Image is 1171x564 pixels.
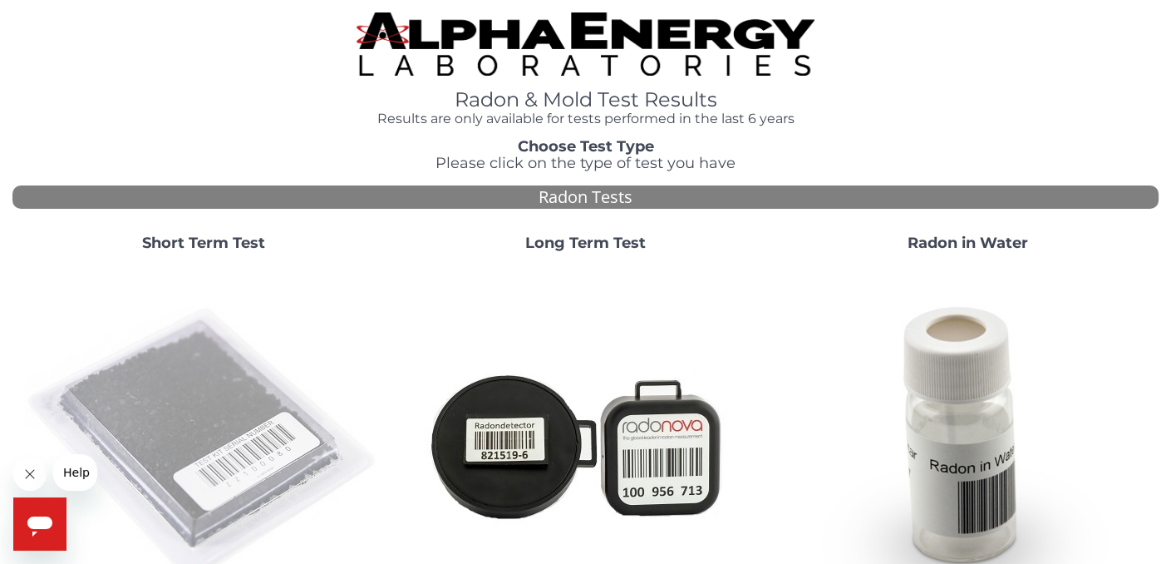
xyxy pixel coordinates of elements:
[518,137,654,156] strong: Choose Test Type
[525,234,646,252] strong: Long Term Test
[357,89,815,111] h1: Radon & Mold Test Results
[13,458,47,491] iframe: Close message
[357,12,815,76] img: TightCrop.jpg
[908,234,1028,252] strong: Radon in Water
[13,497,66,551] iframe: Button to launch messaging window
[53,454,97,491] iframe: Message from company
[357,111,815,126] h4: Results are only available for tests performed in the last 6 years
[142,234,265,252] strong: Short Term Test
[435,154,736,172] span: Please click on the type of test you have
[12,186,1159,210] div: Radon Tests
